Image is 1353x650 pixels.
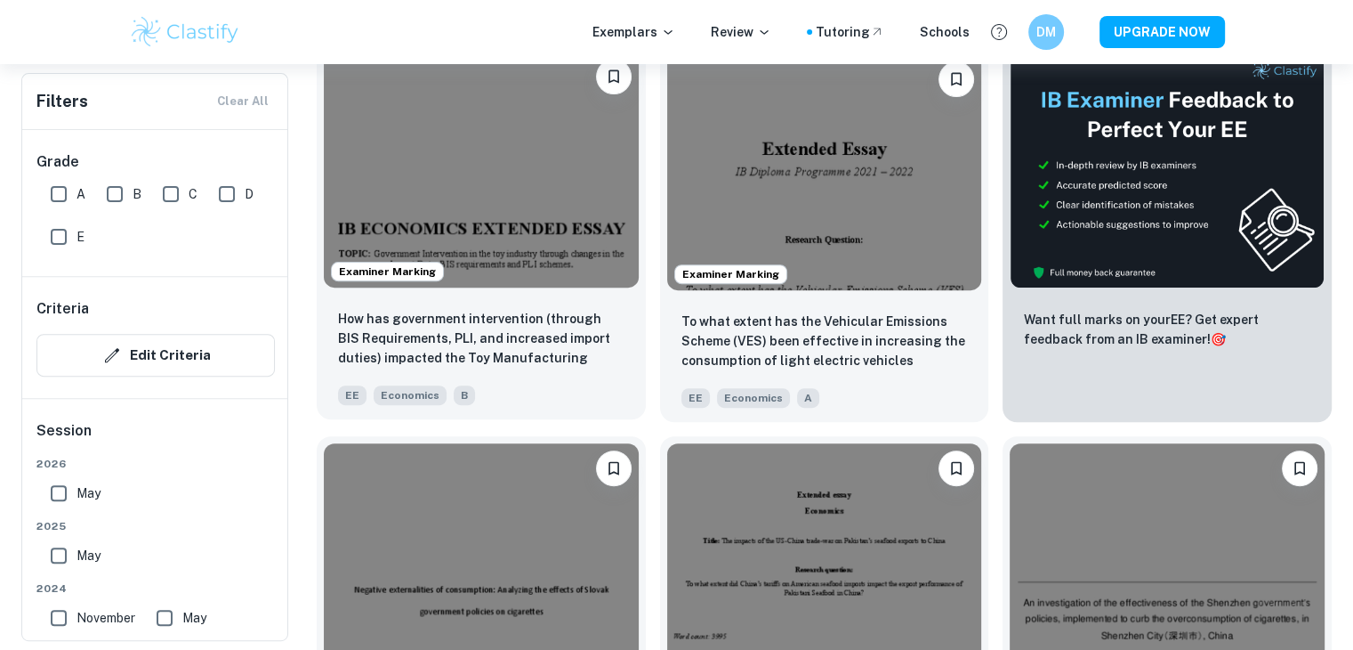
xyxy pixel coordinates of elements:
[36,298,89,320] h6: Criteria
[454,386,475,405] span: B
[816,22,884,42] a: Tutoring
[374,386,447,405] span: Economics
[797,388,819,408] span: A
[984,17,1014,47] button: Help and Feedback
[36,334,275,377] button: Edit Criteria
[77,546,101,565] span: May
[338,309,624,370] p: How has government intervention (through BIS Requirements, PLI, and increased import duties) impa...
[36,456,275,472] span: 2026
[717,388,790,408] span: Economics
[681,312,968,372] p: To what extent has the Vehicular Emissions Scheme (VES) been effective in increasing the consumpt...
[711,22,771,42] p: Review
[1282,451,1317,486] button: Bookmark
[77,608,135,628] span: November
[77,227,85,247] span: E
[1003,47,1332,422] a: ThumbnailWant full marks on yourEE? Get expert feedback from an IB examiner!
[675,266,786,282] span: Examiner Marking
[592,22,675,42] p: Exemplars
[1035,22,1056,42] h6: DM
[36,151,275,173] h6: Grade
[36,420,275,456] h6: Session
[938,61,974,97] button: Bookmark
[938,451,974,486] button: Bookmark
[182,608,206,628] span: May
[1028,14,1064,50] button: DM
[77,184,85,204] span: A
[1211,332,1226,346] span: 🎯
[189,184,197,204] span: C
[36,89,88,114] h6: Filters
[920,22,970,42] a: Schools
[1024,310,1310,349] p: Want full marks on your EE ? Get expert feedback from an IB examiner!
[681,388,710,408] span: EE
[1010,54,1325,288] img: Thumbnail
[338,386,366,405] span: EE
[667,54,982,290] img: Economics EE example thumbnail: To what extent has the Vehicular Emissio
[332,264,443,280] span: Examiner Marking
[1099,16,1225,48] button: UPGRADE NOW
[36,518,275,534] span: 2025
[596,59,632,94] button: Bookmark
[317,47,646,422] a: Examiner MarkingBookmarkHow has government intervention (through BIS Requirements, PLI, and incre...
[324,52,639,288] img: Economics EE example thumbnail: How has government intervention (through
[660,47,989,422] a: Examiner MarkingBookmarkTo what extent has the Vehicular Emissions Scheme (VES) been effective in...
[129,14,242,50] img: Clastify logo
[133,184,141,204] span: B
[36,581,275,597] span: 2024
[77,483,101,503] span: May
[596,451,632,486] button: Bookmark
[245,184,254,204] span: D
